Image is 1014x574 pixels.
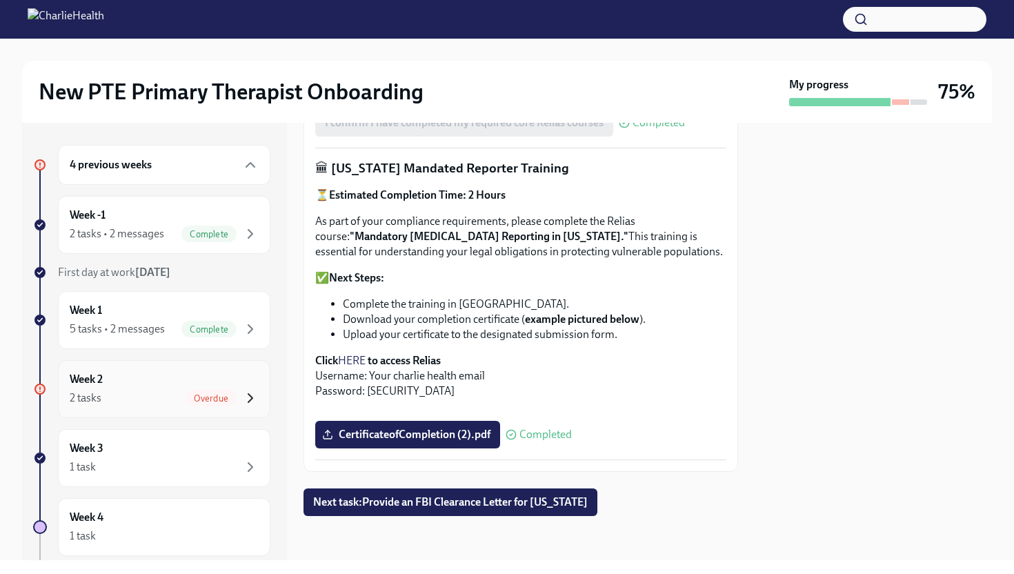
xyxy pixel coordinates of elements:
a: First day at work[DATE] [33,265,270,280]
div: 1 task [70,459,96,475]
strong: example pictured below [525,313,639,326]
div: 2 tasks [70,390,101,406]
div: 1 task [70,528,96,544]
a: Week 22 tasksOverdue [33,360,270,418]
div: 5 tasks • 2 messages [70,321,165,337]
a: Week -12 tasks • 2 messagesComplete [33,196,270,254]
h6: Week 4 [70,510,103,525]
a: Week 41 task [33,498,270,556]
h6: Week 2 [70,372,103,387]
strong: [DATE] [135,266,170,279]
span: Complete [181,229,237,239]
h3: 75% [938,79,975,104]
p: 🏛 [US_STATE] Mandated Reporter Training [315,159,726,177]
a: HERE [338,354,366,367]
strong: Click [315,354,338,367]
button: Next task:Provide an FBI Clearance Letter for [US_STATE] [304,488,597,516]
li: Upload your certificate to the designated submission form. [343,327,726,342]
span: Overdue [186,393,237,404]
h6: Week -1 [70,208,106,223]
p: Username: Your charlie health email Password: [SECURITY_DATA] [315,353,726,399]
strong: to access Relias [368,354,441,367]
label: CertificateofCompletion (2).pdf [315,421,500,448]
h2: New PTE Primary Therapist Onboarding [39,78,424,106]
h6: Week 1 [70,303,102,318]
span: CertificateofCompletion (2).pdf [325,428,490,442]
p: ⏳ [315,188,726,203]
a: Week 31 task [33,429,270,487]
div: 2 tasks • 2 messages [70,226,164,241]
span: First day at work [58,266,170,279]
li: Download your completion certificate ( ). [343,312,726,327]
span: Completed [519,429,572,440]
span: Complete [181,324,237,335]
div: 4 previous weeks [58,145,270,185]
span: Next task : Provide an FBI Clearance Letter for [US_STATE] [313,495,588,509]
p: ✅ [315,270,726,286]
h6: 4 previous weeks [70,157,152,172]
strong: "Mandatory [MEDICAL_DATA] Reporting in [US_STATE]." [350,230,628,243]
h6: Week 3 [70,441,103,456]
img: CharlieHealth [28,8,104,30]
a: Week 15 tasks • 2 messagesComplete [33,291,270,349]
p: As part of your compliance requirements, please complete the Relias course: This training is esse... [315,214,726,259]
strong: My progress [789,77,848,92]
strong: Next Steps: [329,271,384,284]
strong: Estimated Completion Time: 2 Hours [329,188,506,201]
li: Complete the training in [GEOGRAPHIC_DATA]. [343,297,726,312]
span: Completed [633,117,685,128]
